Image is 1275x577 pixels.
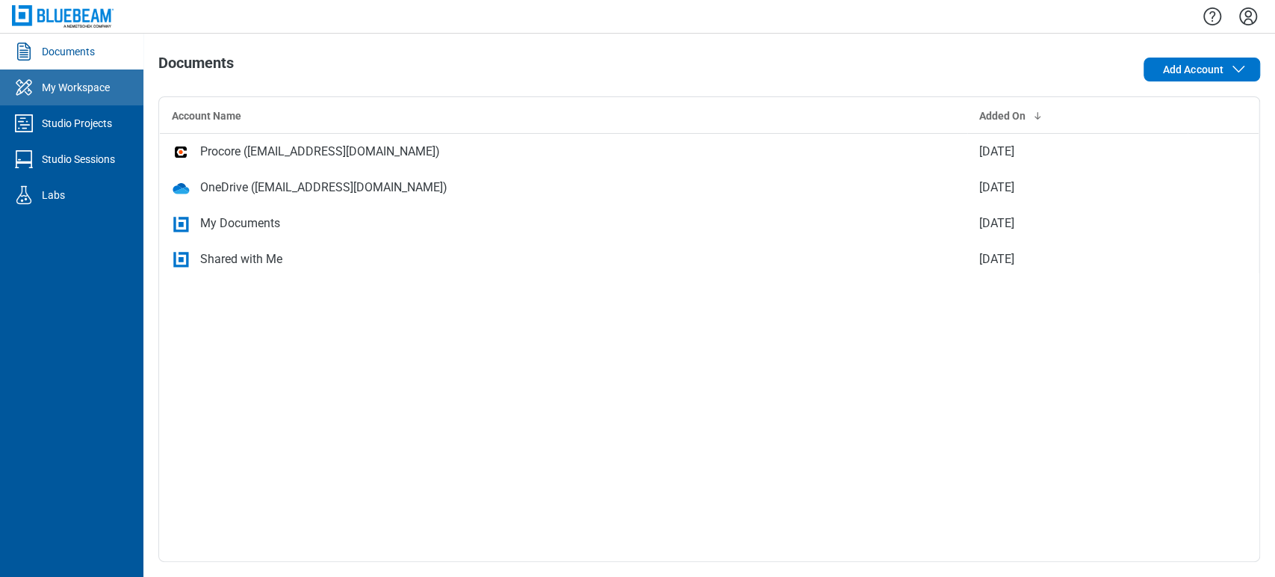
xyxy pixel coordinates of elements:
td: [DATE] [967,134,1187,170]
svg: Studio Projects [12,111,36,135]
svg: Labs [12,183,36,207]
div: Studio Projects [42,116,112,131]
div: OneDrive ([EMAIL_ADDRESS][DOMAIN_NAME]) [200,179,447,197]
button: Add Account [1144,58,1260,81]
img: Bluebeam, Inc. [12,5,114,27]
svg: My Workspace [12,75,36,99]
td: [DATE] [967,241,1187,277]
button: Settings [1236,4,1260,29]
table: bb-data-table [159,97,1259,277]
div: Studio Sessions [42,152,115,167]
div: My Workspace [42,80,110,95]
div: Documents [42,44,95,59]
h1: Documents [158,55,234,78]
div: Shared with Me [200,250,282,268]
div: Labs [42,188,65,203]
svg: Documents [12,40,36,64]
div: Added On [979,108,1175,123]
div: Account Name [172,108,955,123]
td: [DATE] [967,206,1187,241]
span: Add Account [1162,62,1223,77]
div: Procore ([EMAIL_ADDRESS][DOMAIN_NAME]) [200,143,440,161]
div: My Documents [200,215,280,232]
td: [DATE] [967,170,1187,206]
svg: Studio Sessions [12,147,36,171]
